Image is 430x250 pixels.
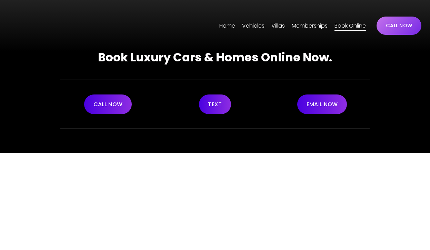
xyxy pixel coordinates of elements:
[84,94,132,114] a: CALL NOW
[377,17,421,35] a: CALL NOW
[297,94,347,114] a: EMAIL NOW
[242,21,264,31] span: Vehicles
[199,94,231,114] a: TEXT
[242,20,264,31] a: folder dropdown
[334,20,366,31] a: Book Online
[219,20,235,31] a: Home
[271,21,285,31] span: Villas
[271,20,285,31] a: folder dropdown
[9,9,64,43] img: Luxury Car &amp; Home Rentals For Every Occasion
[98,49,332,66] strong: Book Luxury Cars & Homes Online Now.
[292,20,328,31] a: Memberships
